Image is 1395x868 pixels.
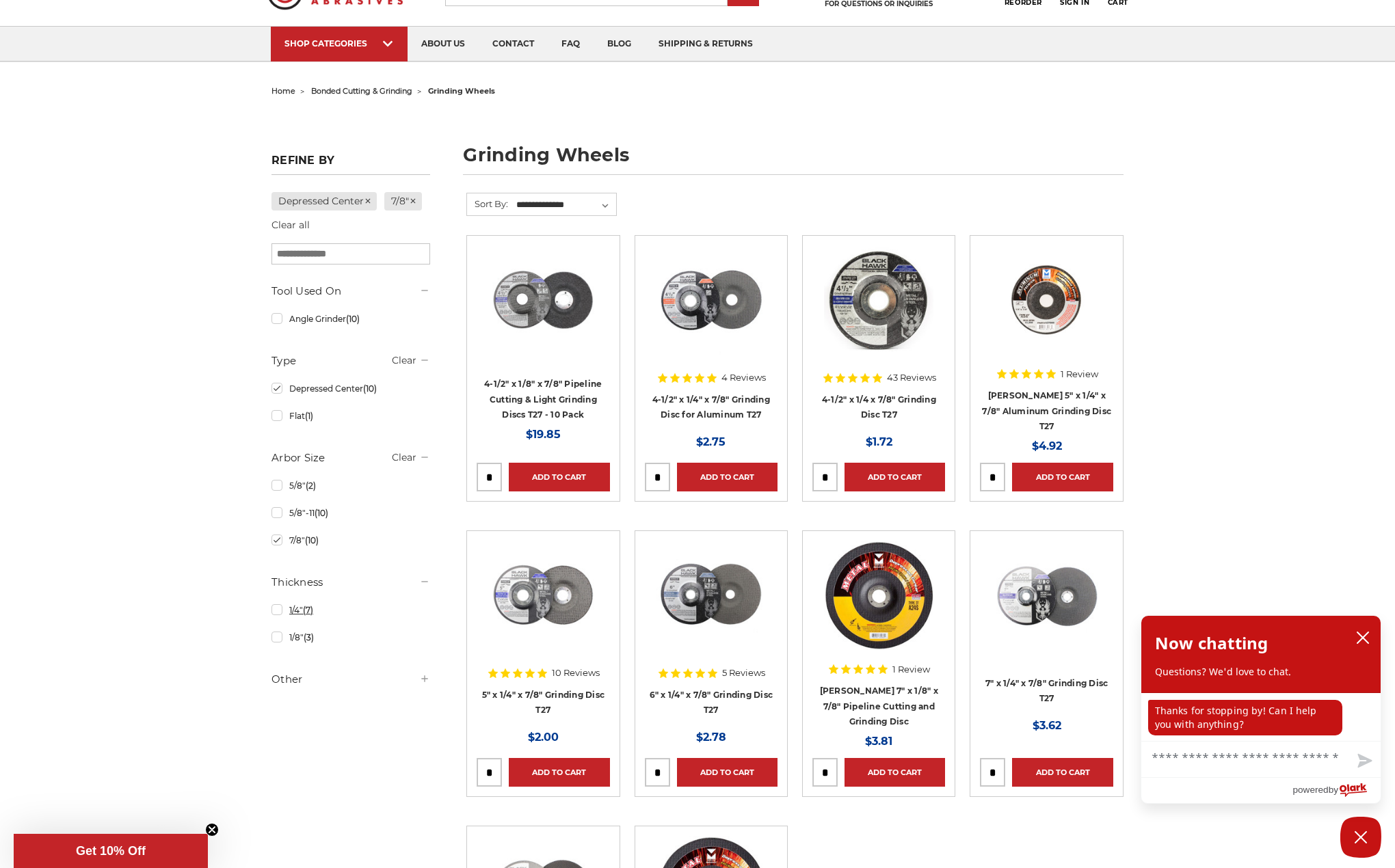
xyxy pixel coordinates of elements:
a: faq [548,27,594,62]
a: 4-1/2" x 1/4" x 7/8" Grinding Disc for Aluminum T27 [652,394,770,420]
a: Clear [392,354,416,366]
a: Add to Cart [677,463,778,491]
label: Sort By: [467,193,508,214]
h2: Now chatting [1155,629,1268,657]
span: 43 Reviews [887,373,936,382]
span: $3.62 [1033,719,1061,732]
span: (10) [305,535,319,545]
img: 5" Aluminum Grinding Wheel [992,245,1102,355]
h5: Tool Used On [271,283,430,299]
a: 7/8" [271,528,430,552]
h5: Thickness [271,574,430,591]
span: 1 Review [1061,370,1098,379]
span: $1.72 [866,435,892,448]
h1: grinding wheels [463,146,1124,175]
a: Mercer 7" x 1/8" x 7/8 Cutting and Light Grinding Wheel [812,541,945,673]
span: (3) [304,632,314,642]
img: BHA 7 in grinding disc [992,541,1102,650]
div: chat [1141,693,1381,741]
a: 6 inch grinding disc by Black Hawk Abrasives [645,541,778,673]
a: 7/8" [384,192,422,211]
div: Get 10% OffClose teaser [14,834,208,868]
span: (10) [363,383,377,394]
select: Sort By: [514,195,616,215]
span: (2) [306,480,316,491]
a: about us [408,27,479,62]
a: Add to Cart [677,758,778,787]
a: Clear all [271,219,310,231]
span: $4.92 [1032,439,1062,452]
span: $2.78 [696,731,726,744]
div: SHOP CATEGORIES [284,38,394,49]
a: Add to Cart [1012,758,1113,787]
a: 4-1/2" x 1/8" x 7/8" Pipeline Cutting & Light Grinding Discs T27 - 10 Pack [484,379,602,420]
span: $19.85 [526,428,561,441]
a: 5/8"-11 [271,501,430,525]
a: View of Black Hawk's 4 1/2 inch T27 pipeline disc, showing both front and back of the grinding wh... [477,245,609,378]
img: 6 inch grinding disc by Black Hawk Abrasives [656,541,766,650]
a: BHA 4.5 inch grinding disc for aluminum [645,245,778,378]
span: 5 Reviews [722,668,765,677]
a: [PERSON_NAME] 5" x 1/4" x 7/8" Aluminum Grinding Disc T27 [982,390,1111,431]
p: Thanks for stopping by! Can I help you with anything? [1148,700,1342,735]
a: Add to Cart [845,463,945,491]
img: Mercer 7" x 1/8" x 7/8 Cutting and Light Grinding Wheel [824,541,933,650]
a: BHA 7 in grinding disc [980,541,1113,673]
a: 5/8" [271,474,430,498]
img: BHA 4.5 inch grinding disc for aluminum [656,245,766,355]
a: blog [594,27,645,62]
span: 1 Review [892,665,930,674]
span: (7) [303,605,313,615]
a: 1/4" [271,598,430,622]
span: by [1329,781,1338,798]
a: 5" Aluminum Grinding Wheel [980,245,1113,378]
span: 4 Reviews [721,373,766,382]
a: shipping & returns [645,27,767,62]
h5: Refine by [271,154,430,175]
button: Send message [1346,746,1381,777]
a: home [271,86,295,96]
div: olark chatbox [1141,615,1381,804]
h5: Arbor Size [271,450,430,466]
a: contact [479,27,548,62]
a: Add to Cart [845,758,945,787]
span: grinding wheels [428,86,495,96]
a: BHA grinding wheels for 4.5 inch angle grinder [812,245,945,378]
a: Angle Grinder [271,307,430,331]
h5: Type [271,353,430,369]
a: Powered by Olark [1292,778,1381,803]
button: Close teaser [205,823,219,837]
span: Get 10% Off [76,844,146,858]
span: (1) [305,411,313,421]
h5: Other [271,671,430,688]
a: 4-1/2" x 1/4 x 7/8" Grinding Disc T27 [822,394,936,420]
span: (10) [315,508,328,518]
a: 5" x 1/4" x 7/8" Grinding Disc T27 [482,690,605,716]
a: Add to Cart [509,758,609,787]
span: 10 Reviews [552,668,600,677]
a: 6" x 1/4" x 7/8" Grinding Disc T27 [650,690,773,716]
a: Clear [392,451,416,463]
a: 7" x 1/4" x 7/8" Grinding Disc T27 [985,678,1108,704]
a: Depressed Center [271,377,430,401]
span: $2.00 [528,731,559,744]
button: close chatbox [1352,627,1374,648]
a: Depressed Center [271,192,377,211]
a: bonded cutting & grinding [311,86,412,96]
img: 5 inch x 1/4 inch BHA grinding disc [488,541,598,650]
p: Questions? We'd love to chat. [1155,665,1367,679]
a: Flat [271,404,430,428]
a: [PERSON_NAME] 7" x 1/8" x 7/8" Pipeline Cutting and Grinding Disc [820,686,938,727]
span: $2.75 [696,435,726,448]
img: View of Black Hawk's 4 1/2 inch T27 pipeline disc, showing both front and back of the grinding wh... [488,245,598,355]
a: 1/8" [271,625,430,649]
a: Add to Cart [509,463,609,491]
img: BHA grinding wheels for 4.5 inch angle grinder [824,245,933,355]
a: 5 inch x 1/4 inch BHA grinding disc [477,541,609,673]
span: powered [1292,781,1328,798]
span: (10) [346,314,360,324]
a: Add to Cart [1012,463,1113,491]
button: Close Chatbox [1340,817,1381,858]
